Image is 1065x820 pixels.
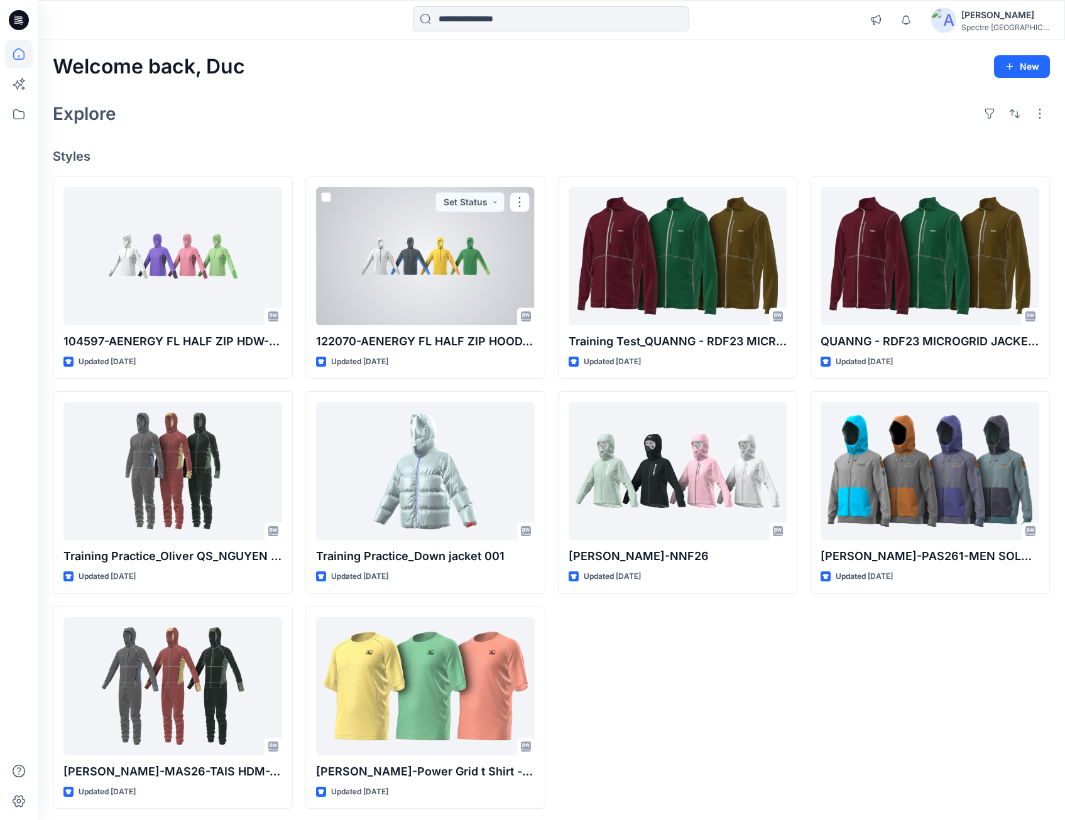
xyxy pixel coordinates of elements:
[961,23,1049,32] div: Spectre [GEOGRAPHIC_DATA]
[53,149,1050,164] h4: Styles
[316,402,535,540] a: Training Practice_Down jacket 001
[63,402,282,540] a: Training Practice_Oliver QS_NGUYEN DUC-MAS26-TAIS HDM-Aenergy_FL T-SHIRT Men-FFINITY PANTS M-TEST
[63,548,282,565] p: Training Practice_Oliver QS_NGUYEN DUC-MAS26-TAIS HDM-Aenergy_FL T-SHIRT Men-FFINITY PANTS M-TEST
[63,617,282,755] a: NGUYEN DUC-MAS26-TAIS HDM-Aenergy_FL T-SHIRT Men-FFINITY PANTS M-TEST
[63,333,282,350] p: 104597-AENERGY FL HALF ZIP HDW-P0
[316,187,535,325] a: 122070-AENERGY FL HALF ZIP HOODY MEN-P0
[994,55,1050,78] button: New
[961,8,1049,23] div: [PERSON_NAME]
[63,187,282,325] a: 104597-AENERGY FL HALF ZIP HDW-P0
[53,55,245,78] h2: Welcome back, Duc
[931,8,956,33] img: avatar
[331,355,388,369] p: Updated [DATE]
[316,548,535,565] p: Training Practice_Down jacket 001
[569,548,787,565] p: [PERSON_NAME]-NNF26
[821,187,1039,325] a: QUANNG - RDF23 MICROGRID JACKET MEN
[316,617,535,755] a: Nguyen Phuong-Power Grid t Shirt - test
[821,333,1039,350] p: QUANNG - RDF23 MICROGRID JACKET MEN
[79,570,136,583] p: Updated [DATE]
[331,785,388,799] p: Updated [DATE]
[821,402,1039,540] a: HOA PHAM-PAS261-MEN SOLSCAPE ACTIVE
[53,104,116,124] h2: Explore
[79,785,136,799] p: Updated [DATE]
[584,355,641,369] p: Updated [DATE]
[569,402,787,540] a: Hoa Nguyen-NNF26
[63,763,282,780] p: [PERSON_NAME]-MAS26-TAIS HDM-Aenergy_FL T-SHIRT Men-FFINITY PANTS M-TEST
[821,548,1039,565] p: [PERSON_NAME]-PAS261-MEN SOLSCAPE ACTIVE
[836,570,893,583] p: Updated [DATE]
[331,570,388,583] p: Updated [DATE]
[836,355,893,369] p: Updated [DATE]
[316,763,535,780] p: [PERSON_NAME]-Power Grid t Shirt - test
[584,570,641,583] p: Updated [DATE]
[569,333,787,350] p: Training Test_QUANNG - RDF23 MICROGRID JACKET MEN
[316,333,535,350] p: 122070-AENERGY FL HALF ZIP HOODY MEN-P0
[79,355,136,369] p: Updated [DATE]
[569,187,787,325] a: Training Test_QUANNG - RDF23 MICROGRID JACKET MEN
